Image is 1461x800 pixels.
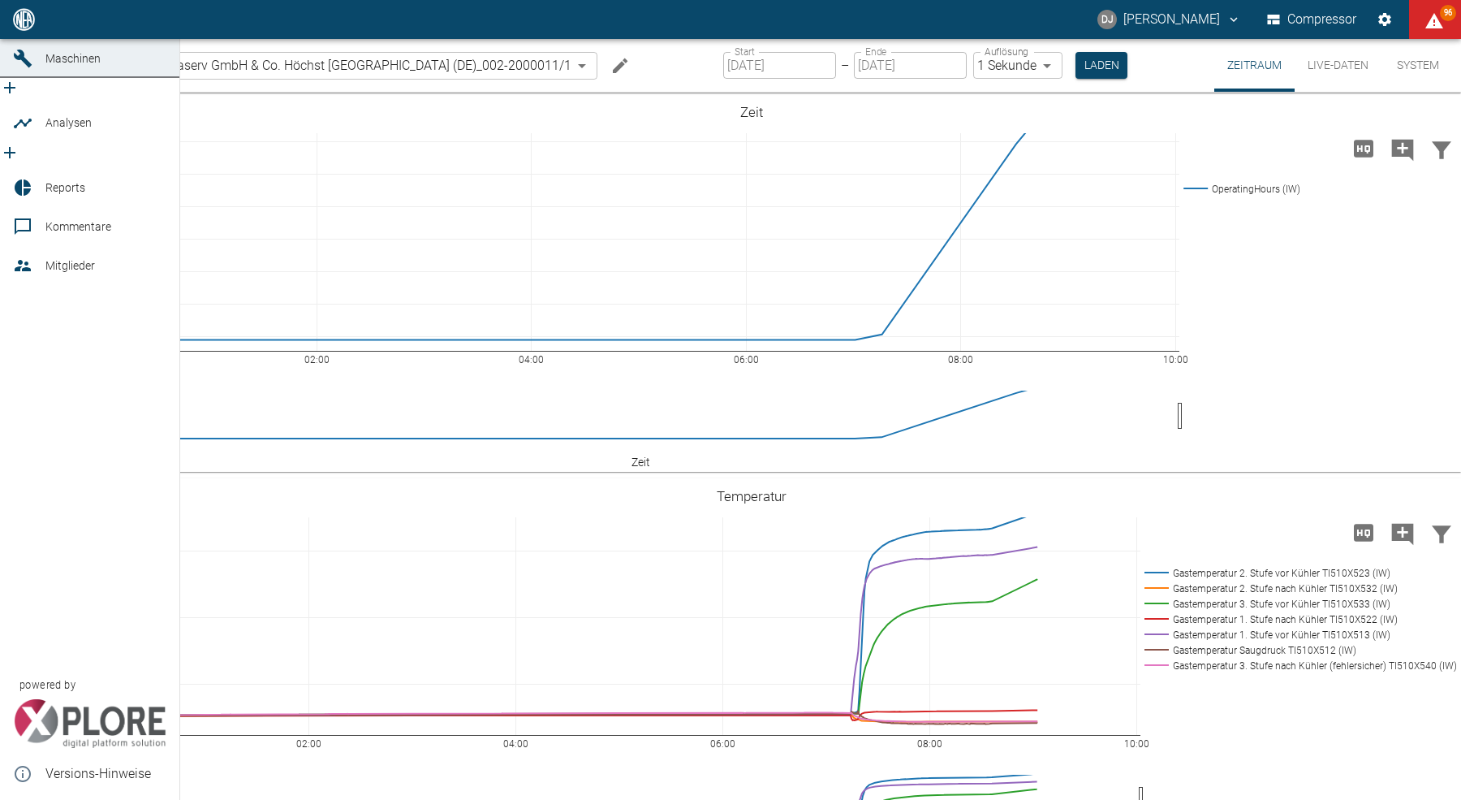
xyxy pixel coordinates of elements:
[60,56,571,76] a: 20.00011/1_Infraserv GmbH & Co. Höchst [GEOGRAPHIC_DATA] (DE)_002-2000011/1
[1422,128,1461,170] button: Daten filtern
[1383,128,1422,170] button: Kommentar hinzufügen
[45,181,85,194] span: Reports
[45,116,92,129] span: Analysen
[45,259,95,272] span: Mitglieder
[1344,524,1383,539] span: Hohe Auflösung
[985,45,1028,58] label: Auflösung
[86,56,571,75] span: 20.00011/1_Infraserv GmbH & Co. Höchst [GEOGRAPHIC_DATA] (DE)_002-2000011/1
[1381,39,1455,92] button: System
[1095,5,1243,34] button: david.jasper@nea-x.de
[723,52,836,79] input: DD.MM.YYYY
[735,45,755,58] label: Start
[1097,10,1117,29] div: DJ
[604,50,636,82] button: Machine bearbeiten
[1075,52,1127,79] button: Laden
[19,677,75,693] span: powered by
[1295,39,1381,92] button: Live-Daten
[1214,39,1295,92] button: Zeitraum
[973,52,1062,79] div: 1 Sekunde
[1383,512,1422,554] button: Kommentar hinzufügen
[13,699,166,748] img: Xplore Logo
[45,764,166,784] span: Versions-Hinweise
[865,45,886,58] label: Ende
[1370,5,1399,34] button: Einstellungen
[1422,512,1461,554] button: Daten filtern
[841,56,849,75] p: –
[1344,140,1383,155] span: Hohe Auflösung
[854,52,967,79] input: DD.MM.YYYY
[1264,5,1360,34] button: Compressor
[45,52,101,65] span: Maschinen
[11,8,37,30] img: logo
[45,220,111,233] span: Kommentare
[1440,5,1456,21] span: 96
